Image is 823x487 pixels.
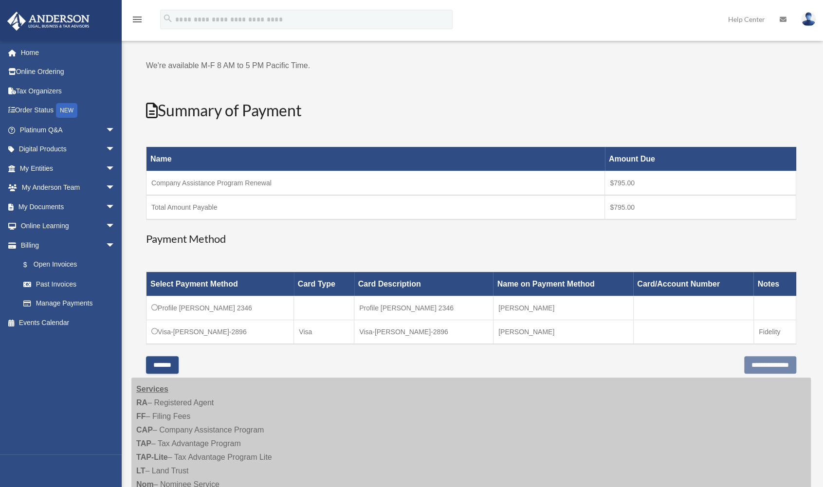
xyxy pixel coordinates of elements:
span: arrow_drop_down [106,216,125,236]
h2: Summary of Payment [146,100,796,122]
td: [PERSON_NAME] [493,320,633,344]
a: Online Ordering [7,62,130,82]
span: arrow_drop_down [106,140,125,160]
td: Total Amount Payable [146,195,605,219]
td: Visa-[PERSON_NAME]-2896 [146,320,294,344]
th: Name [146,147,605,171]
span: arrow_drop_down [106,120,125,140]
span: arrow_drop_down [106,197,125,217]
span: $ [29,259,34,271]
a: Past Invoices [14,274,125,294]
td: Fidelity [753,320,796,344]
th: Card/Account Number [633,272,753,296]
th: Name on Payment Method [493,272,633,296]
a: Tax Organizers [7,81,130,101]
th: Card Description [354,272,494,296]
strong: FF [136,412,146,420]
i: menu [131,14,143,25]
span: arrow_drop_down [106,235,125,255]
td: Visa [294,320,354,344]
a: Online Learningarrow_drop_down [7,216,130,236]
a: Billingarrow_drop_down [7,235,125,255]
a: My Documentsarrow_drop_down [7,197,130,216]
th: Notes [753,272,796,296]
a: Platinum Q&Aarrow_drop_down [7,120,130,140]
td: Profile [PERSON_NAME] 2346 [354,296,494,320]
strong: LT [136,467,145,475]
strong: RA [136,398,147,407]
h3: Payment Method [146,232,796,247]
span: arrow_drop_down [106,178,125,198]
td: Profile [PERSON_NAME] 2346 [146,296,294,320]
th: Select Payment Method [146,272,294,296]
div: NEW [56,103,77,118]
a: $Open Invoices [14,255,120,275]
a: My Anderson Teamarrow_drop_down [7,178,130,198]
a: Home [7,43,130,62]
strong: TAP-Lite [136,453,168,461]
strong: TAP [136,439,151,448]
img: Anderson Advisors Platinum Portal [4,12,92,31]
a: My Entitiesarrow_drop_down [7,159,130,178]
span: arrow_drop_down [106,159,125,179]
p: We're available M-F 8 AM to 5 PM Pacific Time. [146,59,796,72]
td: $795.00 [605,171,796,195]
a: Digital Productsarrow_drop_down [7,140,130,159]
th: Card Type [294,272,354,296]
td: Visa-[PERSON_NAME]-2896 [354,320,494,344]
a: Manage Payments [14,294,125,313]
td: $795.00 [605,195,796,219]
a: menu [131,17,143,25]
a: Events Calendar [7,313,130,332]
strong: Services [136,385,168,393]
td: [PERSON_NAME] [493,296,633,320]
th: Amount Due [605,147,796,171]
i: search [163,13,173,24]
img: User Pic [801,12,816,26]
strong: CAP [136,426,153,434]
td: Company Assistance Program Renewal [146,171,605,195]
a: Order StatusNEW [7,101,130,121]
